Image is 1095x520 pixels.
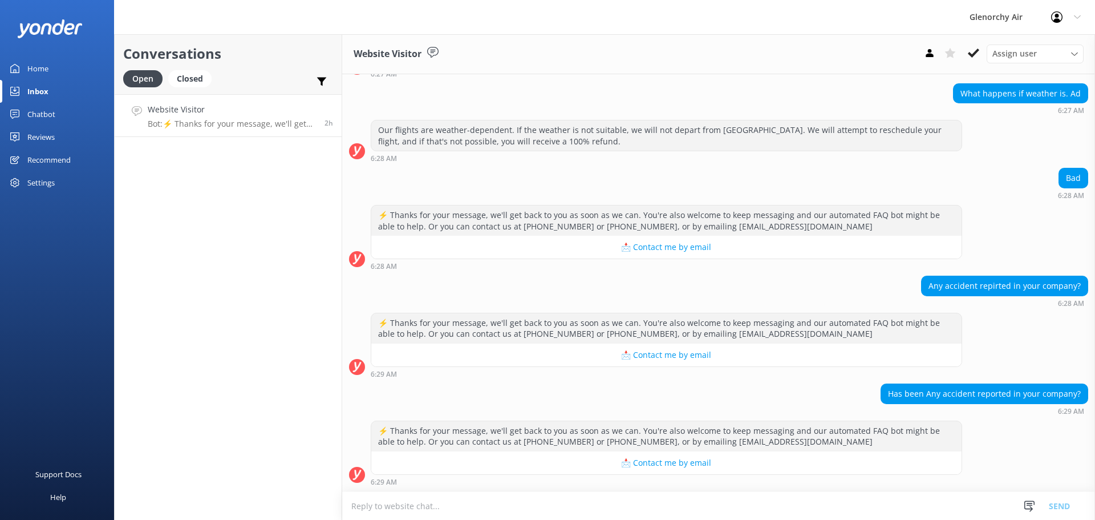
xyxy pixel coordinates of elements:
[371,70,962,78] div: Aug 27 2025 06:27am (UTC +12:00) Pacific/Auckland
[922,276,1088,296] div: Any accident repirted in your company?
[27,148,71,171] div: Recommend
[371,371,397,378] strong: 6:29 AM
[148,119,316,129] p: Bot: ⚡ Thanks for your message, we'll get back to you as soon as we can. You're also welcome to k...
[148,103,316,116] h4: Website Visitor
[371,236,962,259] button: 📩 Contact me by email
[371,421,962,452] div: ⚡ Thanks for your message, we'll get back to you as soon as we can. You're also welcome to keep m...
[371,344,962,366] button: 📩 Contact me by email
[27,80,48,103] div: Inbox
[354,47,421,62] h3: Website Visitor
[371,479,397,486] strong: 6:29 AM
[123,70,163,87] div: Open
[954,84,1088,103] div: What happens if weather is. Ad
[115,94,342,137] a: Website VisitorBot:⚡ Thanks for your message, we'll get back to you as soon as we can. You're als...
[1058,300,1084,307] strong: 6:28 AM
[1059,168,1088,188] div: Bad
[27,103,55,126] div: Chatbot
[35,463,82,486] div: Support Docs
[371,452,962,474] button: 📩 Contact me by email
[987,45,1084,63] div: Assign User
[371,205,962,236] div: ⚡ Thanks for your message, we'll get back to you as soon as we can. You're also welcome to keep m...
[371,155,397,162] strong: 6:28 AM
[1058,192,1084,199] strong: 6:28 AM
[953,106,1088,114] div: Aug 27 2025 06:27am (UTC +12:00) Pacific/Auckland
[123,43,333,65] h2: Conversations
[168,70,212,87] div: Closed
[27,171,55,194] div: Settings
[27,126,55,148] div: Reviews
[1058,191,1088,199] div: Aug 27 2025 06:28am (UTC +12:00) Pacific/Auckland
[27,57,48,80] div: Home
[371,154,962,162] div: Aug 27 2025 06:28am (UTC +12:00) Pacific/Auckland
[371,263,397,270] strong: 6:28 AM
[17,19,83,38] img: yonder-white-logo.png
[1058,107,1084,114] strong: 6:27 AM
[921,299,1088,307] div: Aug 27 2025 06:28am (UTC +12:00) Pacific/Auckland
[881,407,1088,415] div: Aug 27 2025 06:29am (UTC +12:00) Pacific/Auckland
[371,120,962,151] div: Our flights are weather-dependent. If the weather is not suitable, we will not depart from [GEOGR...
[325,118,333,128] span: Aug 27 2025 06:29am (UTC +12:00) Pacific/Auckland
[123,72,168,84] a: Open
[371,478,962,486] div: Aug 27 2025 06:29am (UTC +12:00) Pacific/Auckland
[371,71,397,78] strong: 6:27 AM
[371,313,962,344] div: ⚡ Thanks for your message, we'll get back to you as soon as we can. You're also welcome to keep m...
[50,486,66,509] div: Help
[881,384,1088,404] div: Has been Any accident reported in your company?
[371,262,962,270] div: Aug 27 2025 06:28am (UTC +12:00) Pacific/Auckland
[992,47,1037,60] span: Assign user
[168,72,217,84] a: Closed
[1058,408,1084,415] strong: 6:29 AM
[371,370,962,378] div: Aug 27 2025 06:29am (UTC +12:00) Pacific/Auckland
